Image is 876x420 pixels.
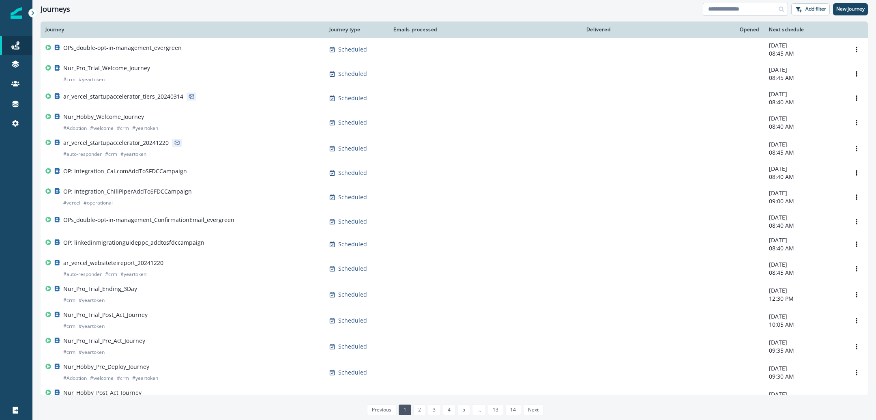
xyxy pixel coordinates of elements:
p: # crm [63,348,75,356]
a: Page 13 [488,405,503,415]
p: 08:40 AM [769,173,840,181]
p: Nur_Hobby_Post_Act_Journey [63,389,142,397]
p: 09:00 AM [769,197,840,205]
p: # crm [117,124,129,132]
p: Scheduled [338,218,367,226]
div: Journey type [329,26,380,33]
p: 08:40 AM [769,98,840,106]
a: Nur_Hobby_Pre_Deploy_Journey#Adoption#welcome#crm#yeartokenScheduled-[DATE]09:30 AMOptions [41,360,868,386]
p: [DATE] [769,90,840,98]
p: # yeartoken [79,75,105,84]
p: 09:35 AM [769,347,840,355]
a: Page 2 [413,405,426,415]
p: # crm [63,75,75,84]
p: 08:45 AM [769,50,840,58]
p: Scheduled [338,144,367,153]
p: Scheduled [338,118,367,127]
p: [DATE] [769,66,840,74]
a: Nur_Pro_Trial_Pre_Act_Journey#crm#yeartokenScheduled-[DATE]09:35 AMOptions [41,334,868,360]
p: Scheduled [338,240,367,248]
p: [DATE] [769,312,840,321]
button: Options [850,340,863,353]
a: Jump forward [472,405,485,415]
p: [DATE] [769,165,840,173]
p: [DATE] [769,41,840,50]
p: # yeartoken [79,322,105,330]
p: Scheduled [338,317,367,325]
button: Options [850,366,863,379]
button: Options [850,392,863,405]
a: Nur_Hobby_Post_Act_Journey#Adoption#welcome#crm#yeartokenScheduled-[DATE]09:00 AMOptions [41,386,868,411]
button: Add filter [791,3,830,15]
h1: Journeys [41,5,70,14]
p: 09:30 AM [769,373,840,381]
p: # welcome [90,124,114,132]
p: # Adoption [63,374,87,382]
a: Next page [523,405,543,415]
p: OPs_double-opt-in-management_evergreen [63,44,182,52]
a: Page 1 is your current page [399,405,411,415]
button: Options [850,238,863,250]
button: Options [850,68,863,80]
p: 08:45 AM [769,74,840,82]
p: [DATE] [769,140,840,149]
p: [DATE] [769,213,840,222]
p: OP: Integration_Cal.comAddToSFDCCampaign [63,167,187,175]
p: [DATE] [769,236,840,244]
p: 08:40 AM [769,222,840,230]
p: Scheduled [338,265,367,273]
p: 12:30 PM [769,295,840,303]
button: Options [850,263,863,275]
a: OP: Integration_ChiliPiperAddToSFDCCampaign#vercel#operationalScheduled-[DATE]09:00 AMOptions [41,184,868,210]
p: # yeartoken [79,348,105,356]
p: # yeartoken [79,296,105,304]
div: Emails processed [390,26,437,33]
p: Nur_Hobby_Pre_Deploy_Journey [63,363,149,371]
p: # crm [105,270,117,278]
p: # auto-responder [63,150,102,158]
button: Options [850,314,863,327]
p: Scheduled [338,94,367,102]
p: # Adoption [63,124,87,132]
p: Scheduled [338,342,367,351]
p: OP: Integration_ChiliPiperAddToSFDCCampaign [63,187,192,196]
a: ar_vercel_startupaccelerator_20241220#auto-responder#crm#yeartokenScheduled-[DATE]08:45 AMOptions [41,136,868,162]
p: # yeartoken [132,124,158,132]
div: Opened [620,26,759,33]
button: Options [850,289,863,301]
p: # yeartoken [132,374,158,382]
button: New journey [833,3,868,15]
p: [DATE] [769,114,840,123]
p: [DATE] [769,189,840,197]
a: Page 14 [505,405,521,415]
button: Options [850,167,863,179]
p: [DATE] [769,338,840,347]
a: Nur_Pro_Trial_Post_Act_Journey#crm#yeartokenScheduled-[DATE]10:05 AMOptions [41,308,868,334]
p: [DATE] [769,390,840,398]
p: [DATE] [769,261,840,269]
p: 08:40 AM [769,123,840,131]
p: # vercel [63,199,80,207]
p: Nur_Hobby_Welcome_Journey [63,113,144,121]
button: Options [850,142,863,155]
p: # crm [105,150,117,158]
a: OP: linkedinmigrationguideppc_addtosfdccampaignScheduled-[DATE]08:40 AMOptions [41,233,868,256]
p: 08:45 AM [769,269,840,277]
div: Delivered [447,26,610,33]
button: Options [850,92,863,104]
p: 08:40 AM [769,244,840,252]
ul: Pagination [365,405,543,415]
a: Nur_Hobby_Welcome_Journey#Adoption#welcome#crm#yeartokenScheduled-[DATE]08:40 AMOptions [41,110,868,136]
p: OPs_double-opt-in-management_ConfirmationEmail_evergreen [63,216,234,224]
p: Add filter [805,6,826,12]
p: Nur_Pro_Trial_Welcome_Journey [63,64,150,72]
a: ar_vercel_websiteteireport_20241220#auto-responder#crm#yeartokenScheduled-[DATE]08:45 AMOptions [41,256,868,282]
p: Nur_Pro_Trial_Ending_3Day [63,285,137,293]
a: OP: Integration_Cal.comAddToSFDCCampaignScheduled-[DATE]08:40 AMOptions [41,162,868,184]
a: ar_vercel_startupaccelerator_tiers_20240314Scheduled-[DATE]08:40 AMOptions [41,87,868,110]
p: # operational [84,199,113,207]
p: Scheduled [338,291,367,299]
p: # yeartoken [120,150,146,158]
div: Journey [45,26,320,33]
p: Nur_Pro_Trial_Pre_Act_Journey [63,337,145,345]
